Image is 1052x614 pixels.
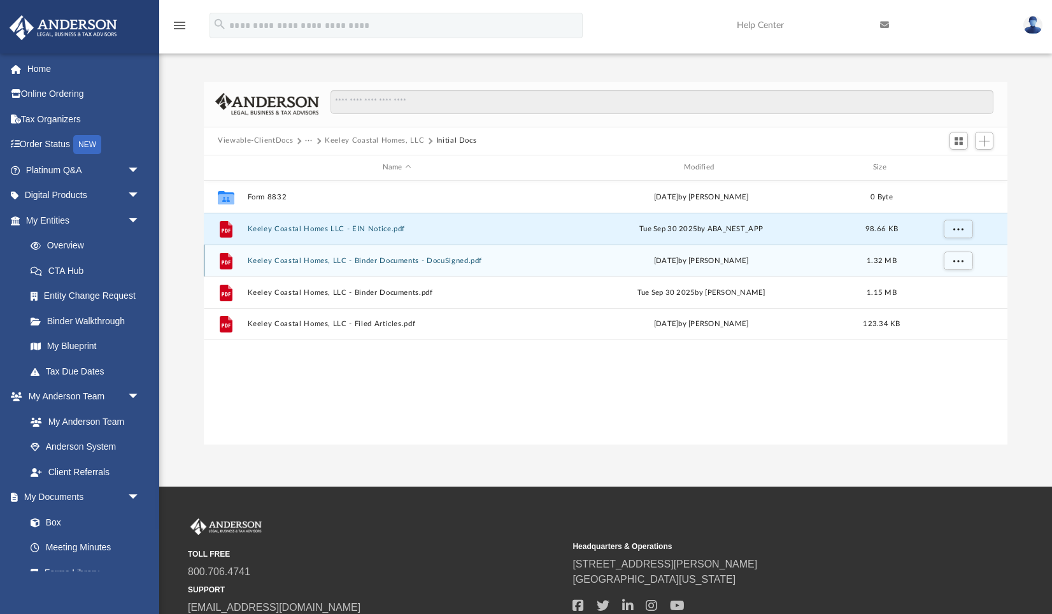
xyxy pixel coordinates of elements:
a: My Anderson Teamarrow_drop_down [9,384,153,410]
div: by [PERSON_NAME] [552,191,851,203]
a: My Documentsarrow_drop_down [9,485,153,510]
a: Meeting Minutes [18,535,153,560]
i: menu [172,18,187,33]
button: Keeley Coastal Homes, LLC - Filed Articles.pdf [248,320,546,328]
a: Binder Walkthrough [18,308,159,334]
div: grid [204,181,1007,445]
a: menu [172,24,187,33]
a: Client Referrals [18,459,153,485]
span: [DATE] [654,257,679,264]
div: id [913,162,1002,173]
a: Box [18,510,146,535]
span: 1.15 MB [867,289,897,296]
span: arrow_drop_down [127,208,153,234]
button: Initial Docs [436,135,477,146]
span: 0 Byte [871,193,893,200]
img: User Pic [1023,16,1042,34]
button: ··· [305,135,313,146]
a: Entity Change Request [18,283,159,309]
div: Tue Sep 30 2025 by [PERSON_NAME] [552,287,851,298]
span: 1.32 MB [867,257,897,264]
a: 800.706.4741 [188,566,250,577]
button: Keeley Coastal Homes, LLC [325,135,424,146]
img: Anderson Advisors Platinum Portal [188,518,264,535]
a: Forms Library [18,560,146,585]
a: Tax Organizers [9,106,159,132]
button: Keeley Coastal Homes LLC - EIN Notice.pdf [248,225,546,233]
button: Add [975,132,994,150]
i: search [213,17,227,31]
button: Viewable-ClientDocs [218,135,293,146]
a: CTA Hub [18,258,159,283]
a: My Entitiesarrow_drop_down [9,208,159,233]
a: Platinum Q&Aarrow_drop_down [9,157,159,183]
div: Tue Sep 30 2025 by ABA_NEST_APP [552,223,851,234]
a: My Blueprint [18,334,153,359]
div: [DATE] by [PERSON_NAME] [552,318,851,330]
a: [GEOGRAPHIC_DATA][US_STATE] [572,574,736,585]
a: Anderson System [18,434,153,460]
button: More options [944,219,973,238]
a: Online Ordering [9,82,159,107]
span: arrow_drop_down [127,157,153,183]
span: [DATE] [654,193,679,200]
a: Home [9,56,159,82]
small: SUPPORT [188,584,564,596]
button: More options [944,251,973,270]
div: Size [857,162,907,173]
div: Name [247,162,546,173]
span: 98.66 KB [865,225,898,232]
small: TOLL FREE [188,548,564,560]
div: Modified [551,162,851,173]
a: Digital Productsarrow_drop_down [9,183,159,208]
small: Headquarters & Operations [572,541,948,552]
span: arrow_drop_down [127,183,153,209]
a: [EMAIL_ADDRESS][DOMAIN_NAME] [188,602,360,613]
div: by [PERSON_NAME] [552,255,851,266]
a: My Anderson Team [18,409,146,434]
div: id [210,162,241,173]
span: arrow_drop_down [127,485,153,511]
span: arrow_drop_down [127,384,153,410]
span: 123.34 KB [863,320,900,327]
a: Overview [18,233,159,259]
a: Order StatusNEW [9,132,159,158]
button: Switch to Grid View [949,132,969,150]
div: NEW [73,135,101,154]
button: Form 8832 [248,193,546,201]
button: Keeley Coastal Homes, LLC - Binder Documents - DocuSigned.pdf [248,257,546,265]
img: Anderson Advisors Platinum Portal [6,15,121,40]
a: [STREET_ADDRESS][PERSON_NAME] [572,559,757,569]
input: Search files and folders [331,90,993,114]
button: Keeley Coastal Homes, LLC - Binder Documents.pdf [248,289,546,297]
a: Tax Due Dates [18,359,159,384]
